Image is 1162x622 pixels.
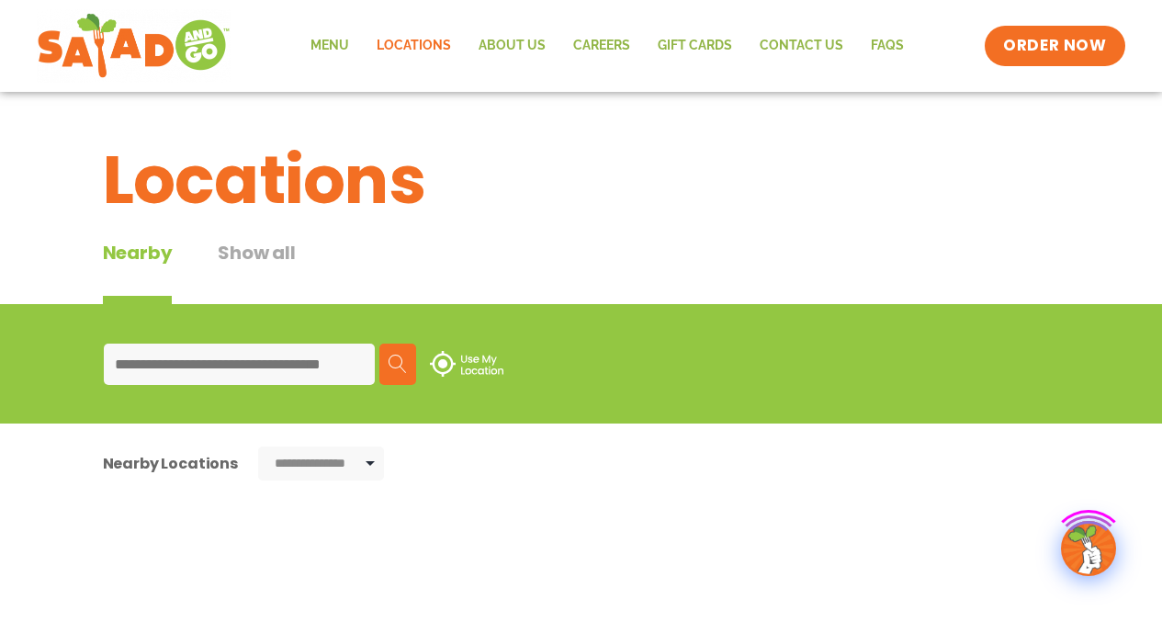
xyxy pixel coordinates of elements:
a: Contact Us [746,25,857,67]
div: Tabbed content [103,239,342,304]
nav: Menu [297,25,918,67]
a: Menu [297,25,363,67]
a: FAQs [857,25,918,67]
button: Show all [218,239,295,304]
div: Nearby Locations [103,452,238,475]
span: ORDER NOW [1003,35,1106,57]
a: ORDER NOW [985,26,1124,66]
a: Locations [363,25,465,67]
img: new-SAG-logo-768×292 [37,9,231,83]
a: About Us [465,25,559,67]
div: Nearby [103,239,173,304]
img: search.svg [389,355,407,373]
a: Careers [559,25,644,67]
img: use-location.svg [430,351,503,377]
h1: Locations [103,130,1060,230]
a: GIFT CARDS [644,25,746,67]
